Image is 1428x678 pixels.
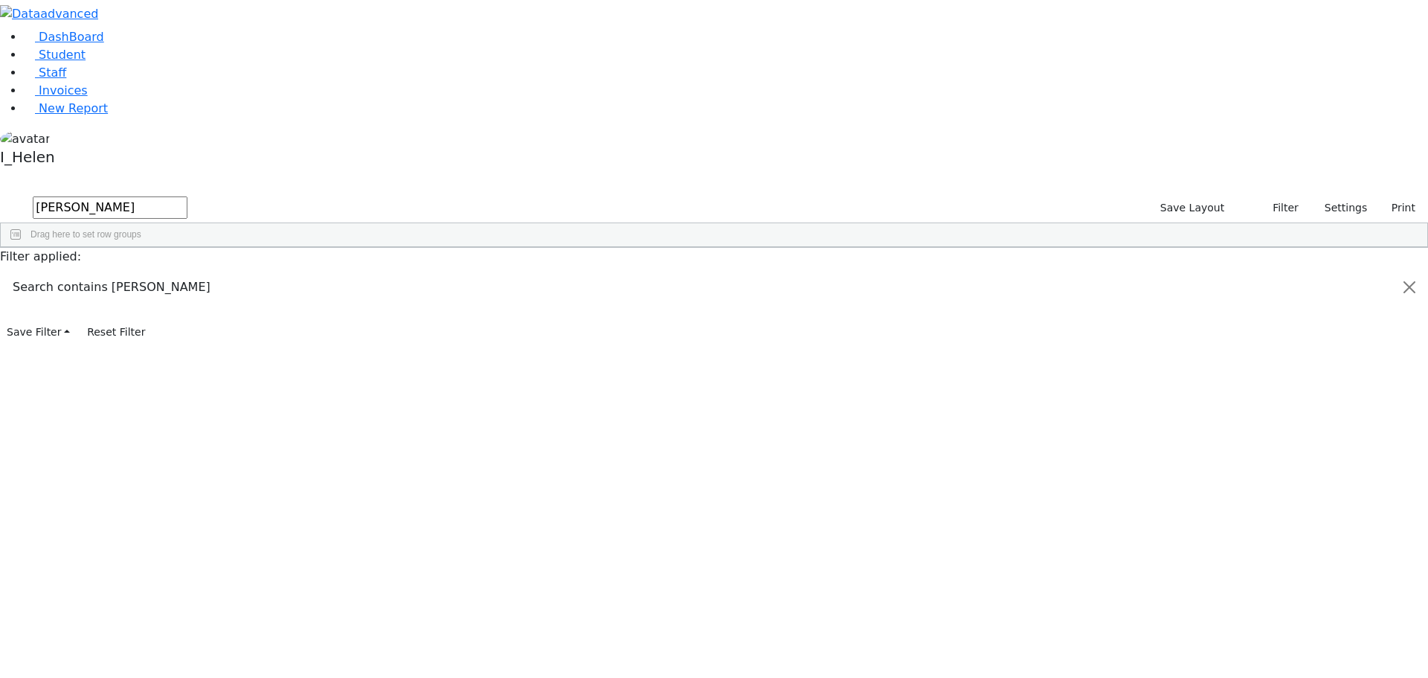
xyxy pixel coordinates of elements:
[24,65,66,80] a: Staff
[80,321,152,344] button: Reset Filter
[24,30,104,44] a: DashBoard
[1154,196,1231,220] button: Save Layout
[1305,196,1374,220] button: Settings
[1392,266,1427,308] button: Close
[33,196,187,219] input: Search
[24,48,86,62] a: Student
[24,83,88,97] a: Invoices
[30,229,141,240] span: Drag here to set row groups
[1374,196,1422,220] button: Print
[1253,196,1305,220] button: Filter
[39,65,66,80] span: Staff
[39,101,108,115] span: New Report
[39,83,88,97] span: Invoices
[39,30,104,44] span: DashBoard
[39,48,86,62] span: Student
[24,101,108,115] a: New Report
